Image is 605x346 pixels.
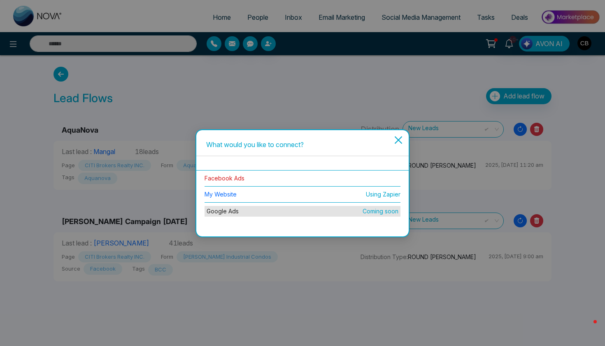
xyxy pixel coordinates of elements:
span: close [393,135,403,145]
iframe: Intercom live chat [577,318,597,338]
a: Facebook Ads [205,175,244,182]
div: What would you like to connect? [206,140,399,149]
span: Using Zapier [366,190,400,199]
button: Close [388,130,409,159]
a: My Website [205,191,237,198]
